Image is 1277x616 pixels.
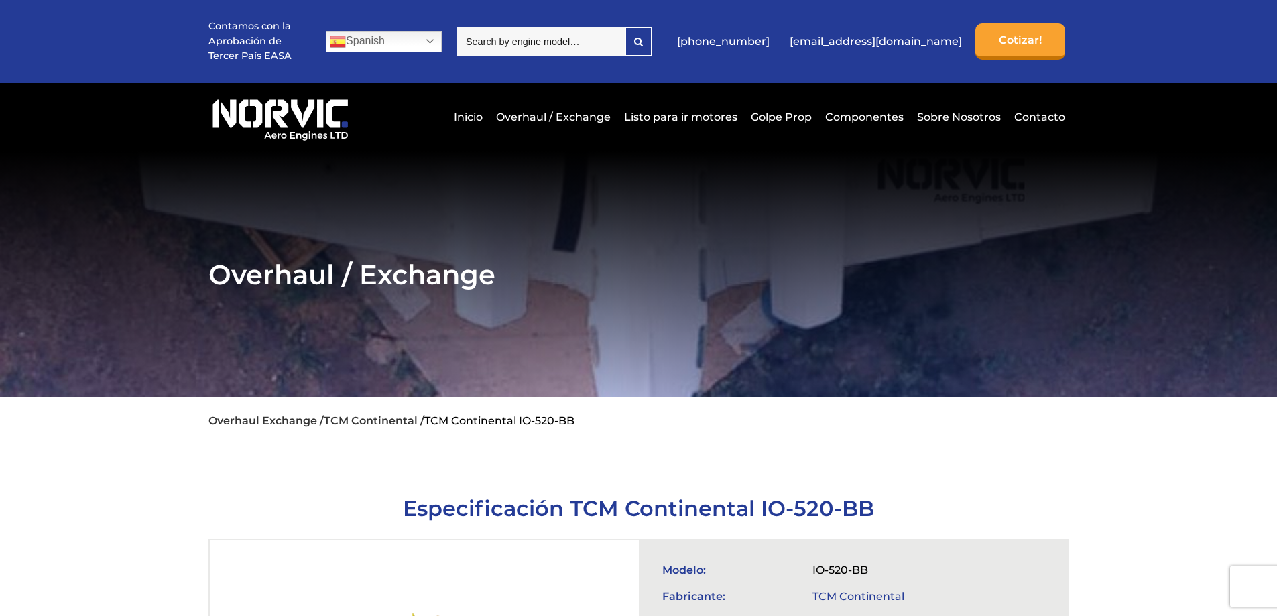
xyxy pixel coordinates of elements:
a: TCM Continental [812,590,904,603]
a: [EMAIL_ADDRESS][DOMAIN_NAME] [783,25,969,58]
a: Overhaul Exchange / [208,414,324,427]
a: Componentes [822,101,907,133]
a: Inicio [450,101,486,133]
td: Fabricante: [656,583,806,609]
img: es [330,34,346,50]
a: Overhaul / Exchange [493,101,614,133]
a: Contacto [1011,101,1065,133]
p: Contamos con la Aprobación de Tercer País EASA [208,19,309,63]
td: IO-520-BB [806,557,979,583]
a: Listo para ir motores [621,101,741,133]
a: TCM Continental / [324,414,424,427]
a: Cotizar! [975,23,1065,60]
a: Spanish [326,31,442,52]
a: [PHONE_NUMBER] [670,25,776,58]
input: Search by engine model… [457,27,625,56]
img: Logotipo de Norvic Aero Engines [208,93,352,141]
h2: Overhaul / Exchange [208,258,1069,291]
li: TCM Continental IO-520-BB [424,414,574,427]
a: Golpe Prop [747,101,815,133]
h1: Especificación TCM Continental IO-520-BB [208,495,1069,521]
a: Sobre Nosotros [914,101,1004,133]
td: Modelo: [656,557,806,583]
